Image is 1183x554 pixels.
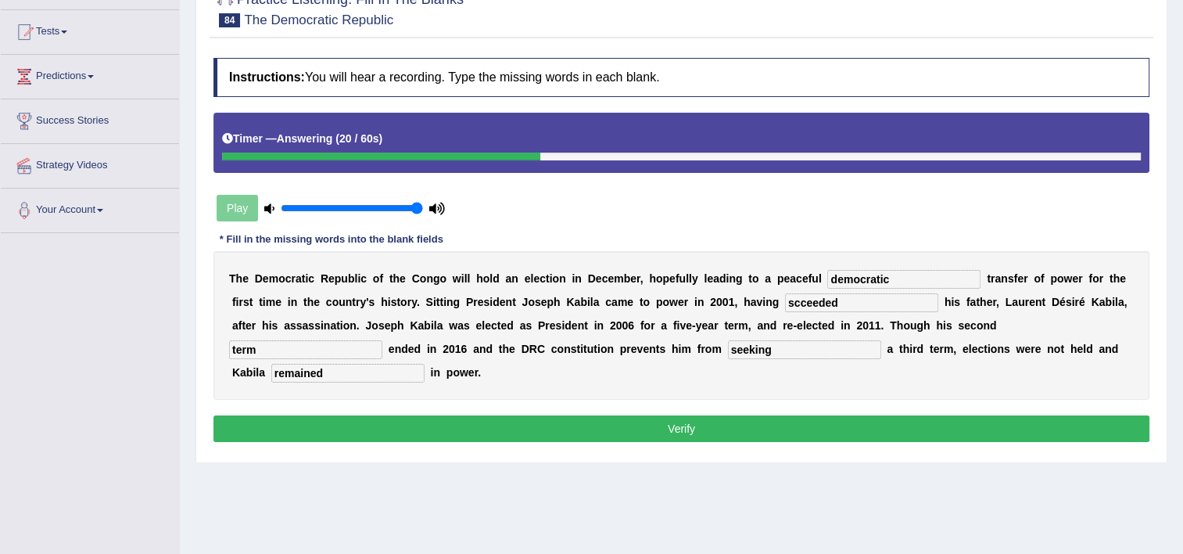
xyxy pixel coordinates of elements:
[605,296,611,308] b: c
[1001,272,1008,285] b: n
[986,296,992,308] b: e
[611,296,618,308] b: a
[679,272,686,285] b: u
[269,319,272,332] b: i
[522,296,529,308] b: J
[483,296,489,308] b: s
[954,296,960,308] b: s
[467,272,470,285] b: l
[643,296,651,308] b: o
[431,319,434,332] b: i
[694,296,697,308] b: i
[229,340,382,359] input: blank
[578,319,585,332] b: n
[476,272,483,285] b: h
[366,296,368,308] b: '
[554,296,561,308] b: h
[357,272,360,285] b: i
[618,296,627,308] b: m
[381,296,388,308] b: h
[697,296,704,308] b: n
[1008,272,1014,285] b: s
[752,272,759,285] b: o
[966,296,970,308] b: f
[213,58,1149,97] h4: You will hear a recording. Type the missing words in each blank.
[572,319,578,332] b: e
[229,272,236,285] b: T
[255,272,263,285] b: D
[649,272,656,285] b: h
[385,319,391,332] b: e
[976,296,980,308] b: t
[729,272,736,285] b: n
[222,133,382,145] h5: Timer —
[1063,272,1072,285] b: w
[339,296,346,308] b: u
[1091,296,1099,308] b: K
[992,296,996,308] b: r
[482,319,485,332] b: l
[330,319,336,332] b: a
[533,272,540,285] b: e
[1124,296,1127,308] b: ,
[686,272,689,285] b: l
[439,272,446,285] b: o
[346,296,353,308] b: n
[249,296,253,308] b: t
[1034,272,1041,285] b: o
[538,319,545,332] b: P
[525,319,532,332] b: s
[461,272,464,285] b: i
[478,296,484,308] b: e
[729,296,735,308] b: 1
[748,272,752,285] b: t
[640,296,643,308] b: t
[420,272,427,285] b: o
[636,272,640,285] b: r
[483,272,490,285] b: o
[627,296,633,308] b: e
[278,272,285,285] b: o
[232,319,238,332] b: a
[464,272,468,285] b: l
[242,319,246,332] b: t
[246,319,252,332] b: e
[565,319,572,332] b: d
[489,296,493,308] b: i
[410,319,418,332] b: K
[1041,272,1045,285] b: f
[296,319,303,332] b: s
[593,296,600,308] b: a
[765,272,771,285] b: a
[1118,296,1124,308] b: a
[608,272,614,285] b: e
[335,272,342,285] b: p
[407,296,411,308] b: r
[540,272,546,285] b: c
[360,272,367,285] b: c
[302,319,308,332] b: a
[433,272,440,285] b: g
[783,272,790,285] b: e
[684,296,688,308] b: r
[389,272,393,285] b: t
[1113,272,1120,285] b: h
[232,296,236,308] b: f
[352,296,356,308] b: t
[443,296,446,308] b: i
[662,272,669,285] b: p
[1014,272,1018,285] b: f
[991,272,995,285] b: r
[734,296,737,308] b: ,
[692,272,698,285] b: y
[722,296,729,308] b: 0
[437,319,443,332] b: a
[689,272,692,285] b: l
[1057,272,1064,285] b: o
[397,319,404,332] b: h
[716,296,722,308] b: 0
[453,296,461,308] b: g
[433,296,436,308] b: i
[1,55,179,94] a: Predictions
[676,272,679,285] b: f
